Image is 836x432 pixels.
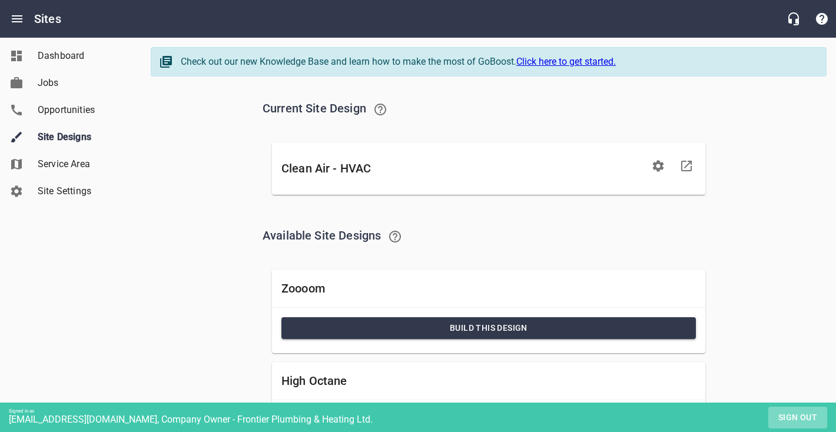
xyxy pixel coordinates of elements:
h6: Available Site Designs [263,222,715,251]
span: Sign out [773,410,822,425]
a: Visit Site [672,152,701,180]
a: Learn about switching Site Designs [381,222,409,251]
h6: Clean Air - HVAC [281,159,644,178]
a: Click here to get started. [516,56,616,67]
h6: Sites [34,9,61,28]
h6: Zoooom [281,279,696,298]
span: Opportunities [38,103,127,117]
a: Learn about our recommended Site updates [366,95,394,124]
h6: Current Site Design [263,95,715,124]
span: Jobs [38,76,127,90]
span: Site Settings [38,184,127,198]
button: Build this Design [281,317,696,339]
h6: High Octane [281,371,696,390]
button: Open drawer [3,5,31,33]
button: Support Portal [808,5,836,33]
div: Check out our new Knowledge Base and learn how to make the most of GoBoost. [181,55,814,69]
div: Signed in as [9,408,836,414]
span: Site Designs [38,130,127,144]
span: Service Area [38,157,127,171]
span: Dashboard [38,49,127,63]
button: Sign out [768,407,827,428]
span: Build this Design [291,321,686,335]
div: [EMAIL_ADDRESS][DOMAIN_NAME], Company Owner - Frontier Plumbing & Heating Ltd. [9,414,836,425]
button: Live Chat [779,5,808,33]
button: Edit Site Settings [644,152,672,180]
